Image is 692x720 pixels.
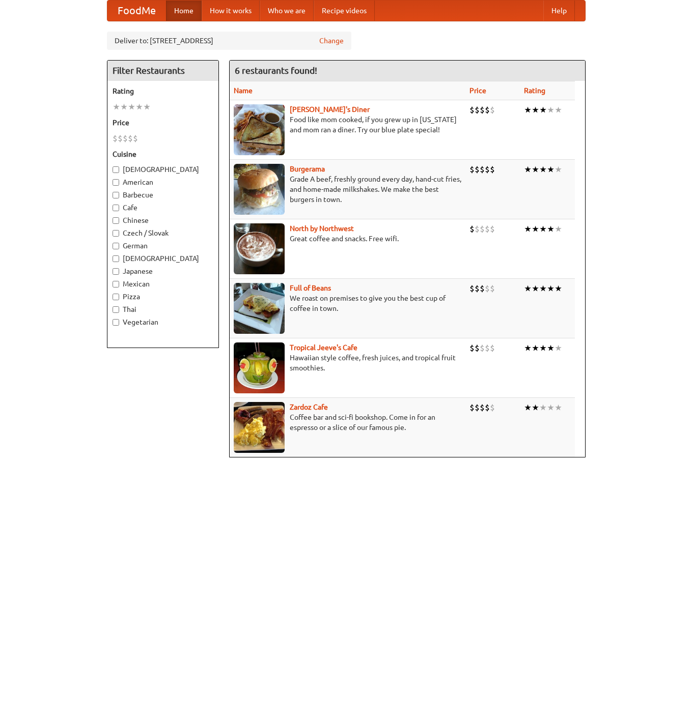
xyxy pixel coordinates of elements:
[485,104,490,116] li: $
[555,104,562,116] li: ★
[547,104,555,116] li: ★
[543,1,575,21] a: Help
[234,104,285,155] img: sallys.jpg
[480,402,485,413] li: $
[113,281,119,287] input: Mexican
[524,87,545,95] a: Rating
[113,266,213,276] label: Japanese
[113,118,213,128] h5: Price
[524,283,532,294] li: ★
[113,228,213,238] label: Czech / Slovak
[107,32,351,50] div: Deliver to: [STREET_ADDRESS]
[235,66,317,75] ng-pluralize: 6 restaurants found!
[547,402,555,413] li: ★
[120,101,128,112] li: ★
[475,283,480,294] li: $
[290,343,357,352] a: Tropical Jeeve's Cafe
[113,294,119,300] input: Pizza
[469,342,475,354] li: $
[234,223,285,274] img: north.jpg
[123,133,128,144] li: $
[107,1,166,21] a: FoodMe
[290,105,370,113] b: [PERSON_NAME]'s Diner
[532,283,539,294] li: ★
[113,166,119,173] input: [DEMOGRAPHIC_DATA]
[202,1,260,21] a: How it works
[135,101,143,112] li: ★
[539,342,547,354] li: ★
[234,174,461,205] p: Grade A beef, freshly ground every day, hand-cut fries, and home-made milkshakes. We make the bes...
[234,114,461,135] p: Food like mom cooked, if you grew up in [US_STATE] and mom ran a diner. Try our blue plate special!
[469,104,475,116] li: $
[118,133,123,144] li: $
[547,223,555,235] li: ★
[113,179,119,186] input: American
[539,164,547,175] li: ★
[113,164,213,175] label: [DEMOGRAPHIC_DATA]
[113,317,213,327] label: Vegetarian
[234,412,461,433] p: Coffee bar and sci-fi bookshop. Come in for an espresso or a slice of our famous pie.
[113,319,119,326] input: Vegetarian
[480,104,485,116] li: $
[113,230,119,237] input: Czech / Slovak
[319,36,344,46] a: Change
[113,217,119,224] input: Chinese
[260,1,314,21] a: Who we are
[539,104,547,116] li: ★
[113,241,213,251] label: German
[490,104,495,116] li: $
[532,104,539,116] li: ★
[290,403,328,411] a: Zardoz Cafe
[555,402,562,413] li: ★
[524,342,532,354] li: ★
[234,283,285,334] img: beans.jpg
[113,205,119,211] input: Cafe
[113,215,213,225] label: Chinese
[485,223,490,235] li: $
[547,164,555,175] li: ★
[113,279,213,289] label: Mexican
[113,192,119,198] input: Barbecue
[532,402,539,413] li: ★
[234,353,461,373] p: Hawaiian style coffee, fresh juices, and tropical fruit smoothies.
[475,223,480,235] li: $
[113,243,119,249] input: German
[290,284,331,292] a: Full of Beans
[547,342,555,354] li: ★
[485,402,490,413] li: $
[290,165,325,173] a: Burgerama
[469,283,475,294] li: $
[113,304,213,314] label: Thai
[485,283,490,294] li: $
[469,164,475,175] li: $
[113,253,213,264] label: [DEMOGRAPHIC_DATA]
[475,342,480,354] li: $
[469,402,475,413] li: $
[532,164,539,175] li: ★
[469,223,475,235] li: $
[113,306,119,313] input: Thai
[480,283,485,294] li: $
[475,164,480,175] li: $
[490,283,495,294] li: $
[113,133,118,144] li: $
[113,255,119,262] input: [DEMOGRAPHIC_DATA]
[234,87,253,95] a: Name
[547,283,555,294] li: ★
[113,190,213,200] label: Barbecue
[234,164,285,215] img: burgerama.jpg
[555,164,562,175] li: ★
[480,164,485,175] li: $
[234,402,285,453] img: zardoz.jpg
[234,234,461,244] p: Great coffee and snacks. Free wifi.
[539,402,547,413] li: ★
[290,224,354,233] a: North by Northwest
[532,223,539,235] li: ★
[113,177,213,187] label: American
[555,342,562,354] li: ★
[113,86,213,96] h5: Rating
[128,133,133,144] li: $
